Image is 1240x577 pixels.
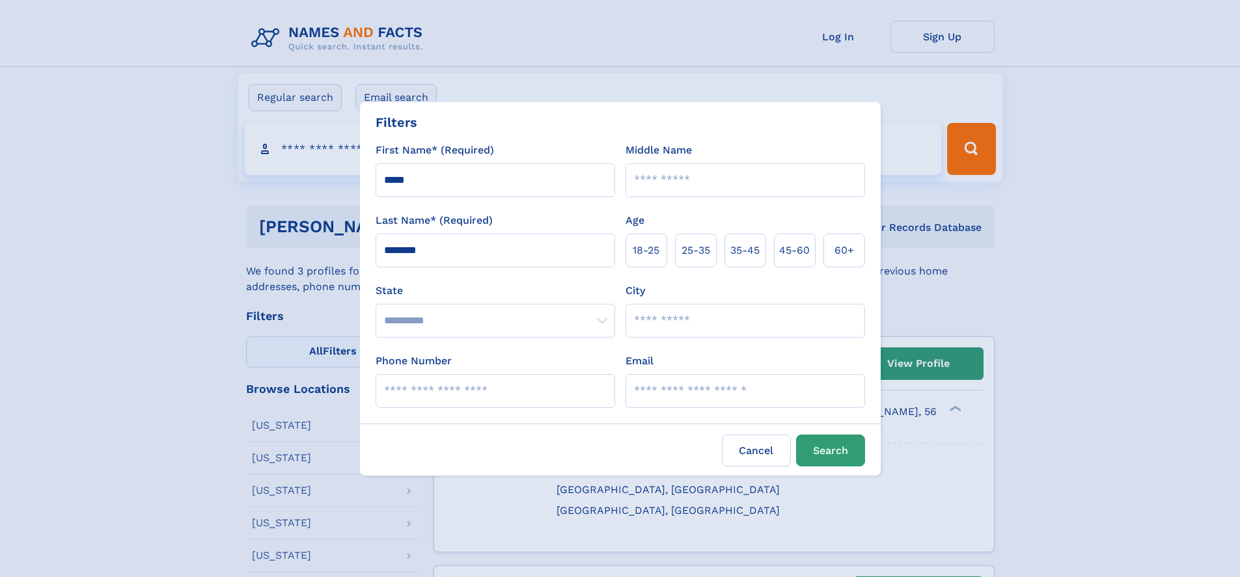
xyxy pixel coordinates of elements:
[796,435,865,466] button: Search
[376,113,417,132] div: Filters
[376,142,494,158] label: First Name* (Required)
[730,243,760,258] span: 35‑45
[376,283,615,299] label: State
[682,243,710,258] span: 25‑35
[633,243,659,258] span: 18‑25
[722,435,791,466] label: Cancel
[376,353,452,369] label: Phone Number
[626,283,645,299] label: City
[626,142,692,158] label: Middle Name
[779,243,810,258] span: 45‑60
[626,353,654,369] label: Email
[626,213,644,228] label: Age
[834,243,854,258] span: 60+
[376,213,493,228] label: Last Name* (Required)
